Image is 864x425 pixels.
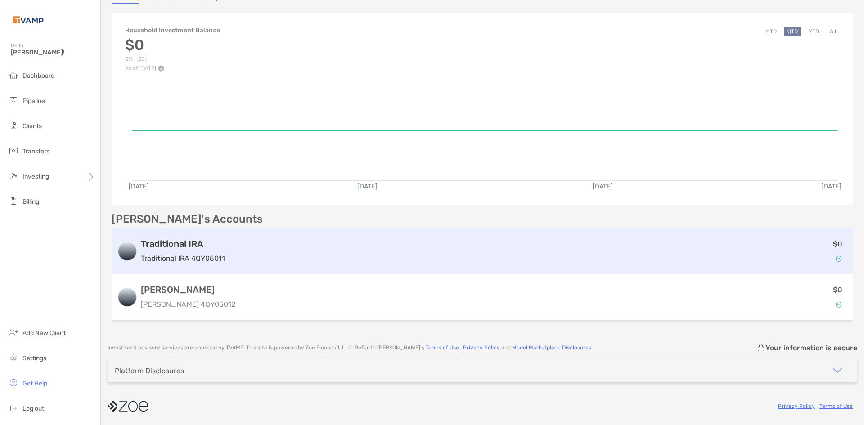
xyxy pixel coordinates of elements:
[11,4,45,36] img: Zoe Logo
[11,49,95,56] span: [PERSON_NAME]!
[426,344,459,351] a: Terms of Use
[8,196,19,206] img: billing icon
[125,56,133,63] span: 0%
[125,27,220,34] h4: Household Investment Balance
[108,344,593,351] p: Investment advisory services are provided by TVAMP . This site is powered by Zoe Financial, LLC. ...
[125,65,220,72] p: As of [DATE]
[136,56,147,63] span: ( $0 )
[8,352,19,363] img: settings icon
[8,95,19,106] img: pipeline icon
[125,36,220,54] h3: $0
[357,183,378,190] text: [DATE]
[22,198,39,206] span: Billing
[22,173,49,180] span: Investing
[118,242,136,260] img: logo account
[765,344,857,352] p: Your information is secure
[784,27,801,36] button: QTD
[129,183,149,190] text: [DATE]
[778,403,815,409] a: Privacy Policy
[8,327,19,338] img: add_new_client icon
[836,255,842,262] img: Account Status icon
[832,365,843,376] img: icon arrow
[8,120,19,131] img: clients icon
[158,65,164,72] img: Performance Info
[821,183,841,190] text: [DATE]
[141,284,235,295] h3: [PERSON_NAME]
[8,145,19,156] img: transfers icon
[22,405,44,412] span: Log out
[22,97,45,105] span: Pipeline
[833,284,842,295] p: $0
[141,299,235,310] p: [PERSON_NAME] 4QY05012
[512,344,591,351] a: Model Marketplace Disclosures
[22,329,66,337] span: Add New Client
[141,253,225,264] p: Traditional IRA 4QY05011
[826,27,840,36] button: All
[8,170,19,181] img: investing icon
[805,27,823,36] button: YTD
[8,377,19,388] img: get-help icon
[141,238,225,249] h3: Traditional IRA
[463,344,500,351] a: Privacy Policy
[762,27,780,36] button: MTD
[8,403,19,413] img: logout icon
[22,354,46,362] span: Settings
[819,403,853,409] a: Terms of Use
[593,183,613,190] text: [DATE]
[8,70,19,81] img: dashboard icon
[833,238,842,250] p: $0
[112,214,263,225] p: [PERSON_NAME]'s Accounts
[118,288,136,306] img: logo account
[22,122,42,130] span: Clients
[22,72,54,80] span: Dashboard
[836,301,842,308] img: Account Status icon
[22,148,49,155] span: Transfers
[108,396,148,416] img: company logo
[115,367,184,375] div: Platform Disclosures
[22,380,47,387] span: Get Help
